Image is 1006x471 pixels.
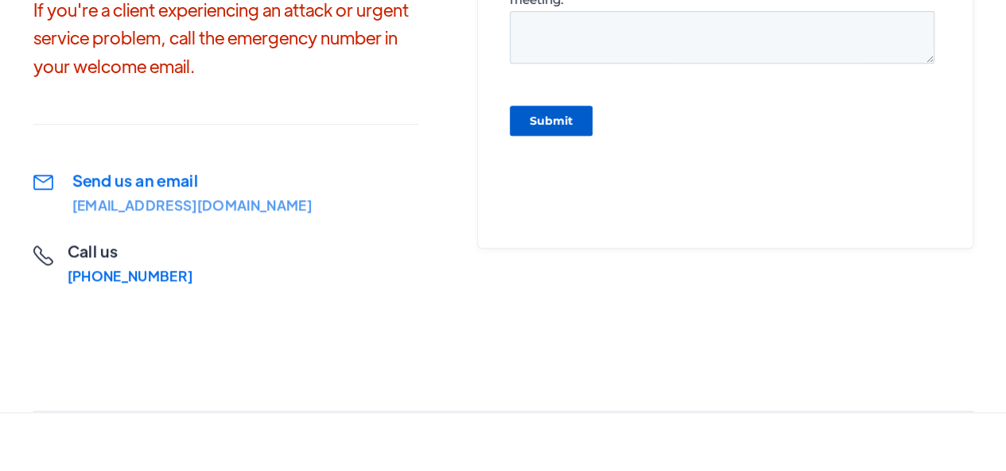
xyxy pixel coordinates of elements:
[72,169,312,191] h2: Send us an email
[33,175,53,213] div: 
[33,245,53,284] div: 
[741,299,1006,471] iframe: Chat Widget
[68,240,192,262] h2: Call us
[33,240,193,284] a: Call us[PHONE_NUMBER]
[33,169,307,213] a: Send us an email[EMAIL_ADDRESS][DOMAIN_NAME]
[72,198,312,213] div: [EMAIL_ADDRESS][DOMAIN_NAME]
[68,268,192,284] div: [PHONE_NUMBER]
